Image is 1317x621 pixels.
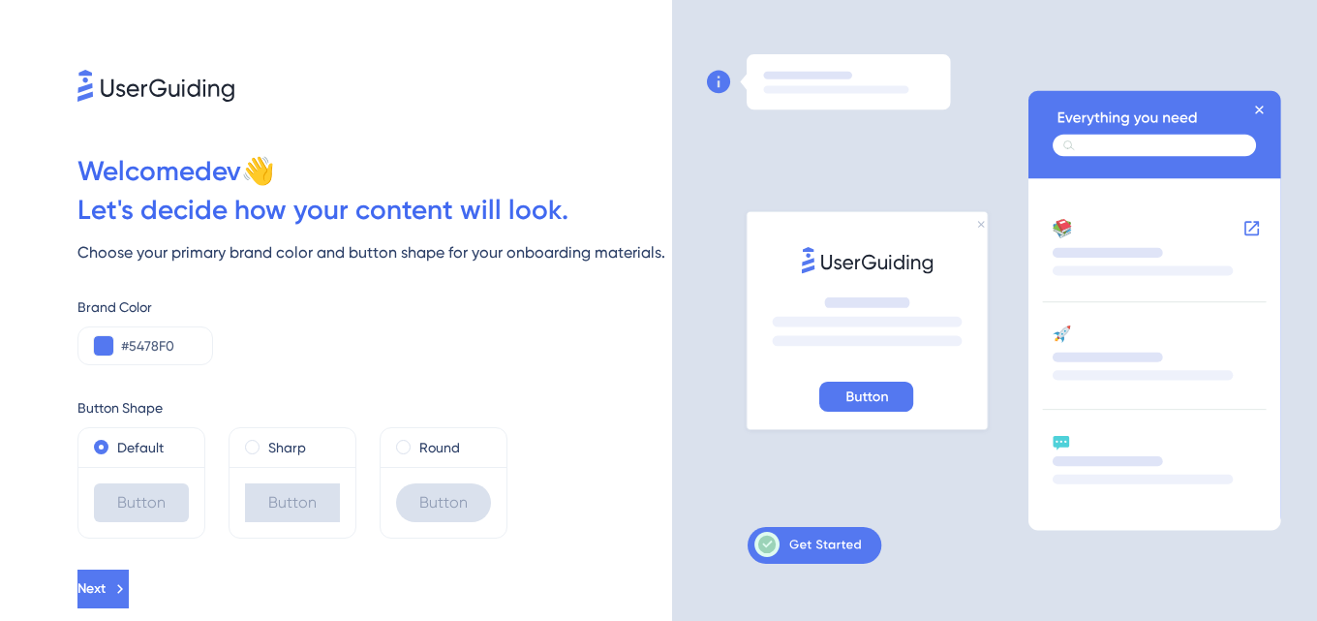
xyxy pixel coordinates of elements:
[117,436,164,459] label: Default
[268,436,306,459] label: Sharp
[419,436,460,459] label: Round
[77,191,672,230] div: Let ' s decide how your content will look.
[94,483,189,522] div: Button
[77,396,672,419] div: Button Shape
[396,483,491,522] div: Button
[77,152,672,191] div: Welcome dev 👋
[77,577,106,601] span: Next
[77,570,129,608] button: Next
[245,483,340,522] div: Button
[77,295,672,319] div: Brand Color
[77,241,672,264] div: Choose your primary brand color and button shape for your onboarding materials.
